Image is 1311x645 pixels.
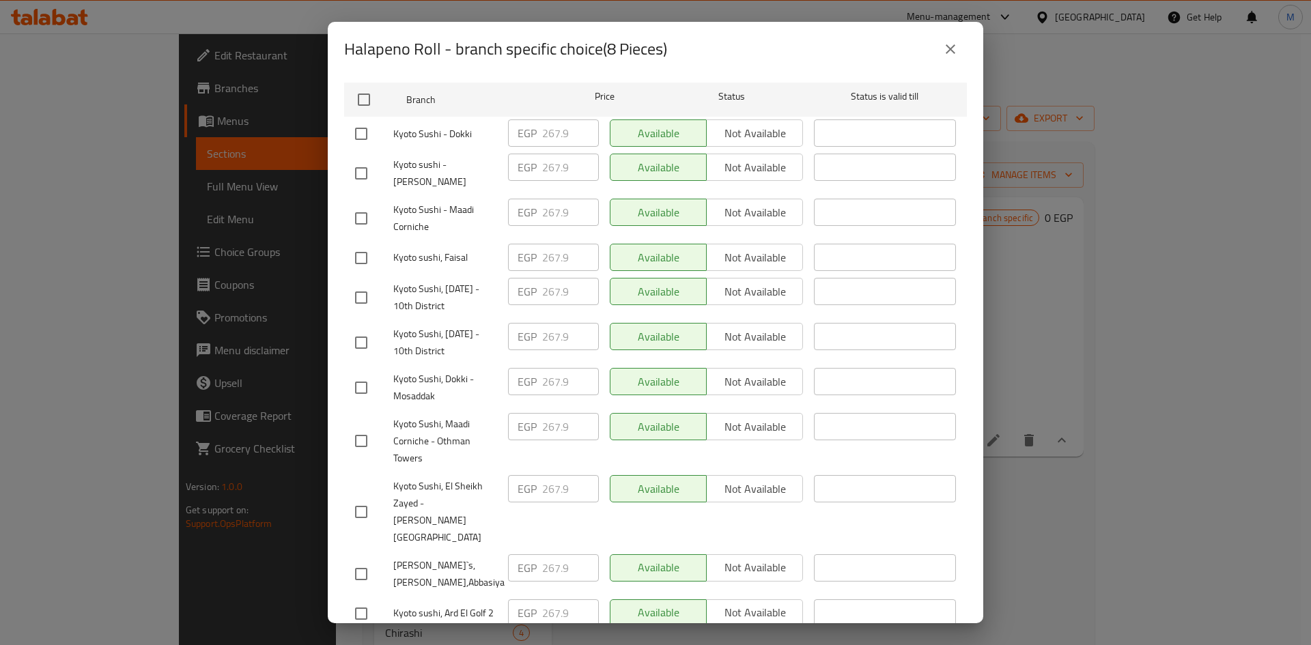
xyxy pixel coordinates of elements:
[934,33,967,66] button: close
[542,368,599,395] input: Please enter price
[406,91,548,109] span: Branch
[542,554,599,582] input: Please enter price
[393,249,497,266] span: Kyoto sushi, Faisal
[518,373,537,390] p: EGP
[518,125,537,141] p: EGP
[518,418,537,435] p: EGP
[518,204,537,220] p: EGP
[661,88,803,105] span: Status
[518,560,537,576] p: EGP
[542,323,599,350] input: Please enter price
[393,201,497,235] span: Kyoto Sushi - Maadi Corniche
[393,478,497,546] span: Kyoto Sushi, El Sheikh Zayed - [PERSON_NAME][GEOGRAPHIC_DATA]
[518,481,537,497] p: EGP
[393,416,497,467] span: Kyoto Sushi, Maadi Corniche - Othman Towers
[542,154,599,181] input: Please enter price
[393,371,497,405] span: Kyoto Sushi, Dokki - Mosaddak
[518,283,537,300] p: EGP
[518,328,537,345] p: EGP
[542,244,599,271] input: Please enter price
[814,88,956,105] span: Status is valid till
[559,88,650,105] span: Price
[344,38,667,60] h2: Halapeno Roll - branch specific choice(8 Pieces)
[542,599,599,627] input: Please enter price
[542,119,599,147] input: Please enter price
[542,475,599,502] input: Please enter price
[518,605,537,621] p: EGP
[393,281,497,315] span: Kyoto Sushi, [DATE] - 10th District
[518,249,537,266] p: EGP
[542,199,599,226] input: Please enter price
[393,156,497,190] span: Kyoto sushi - [PERSON_NAME]
[542,278,599,305] input: Please enter price
[393,326,497,360] span: Kyoto Sushi, [DATE] - 10th District
[518,159,537,175] p: EGP
[393,126,497,143] span: Kyoto Sushi - Dokki
[393,557,497,591] span: [PERSON_NAME]`s, [PERSON_NAME],Abbasiya
[393,605,497,622] span: Kyoto sushi, Ard El Golf 2
[542,413,599,440] input: Please enter price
